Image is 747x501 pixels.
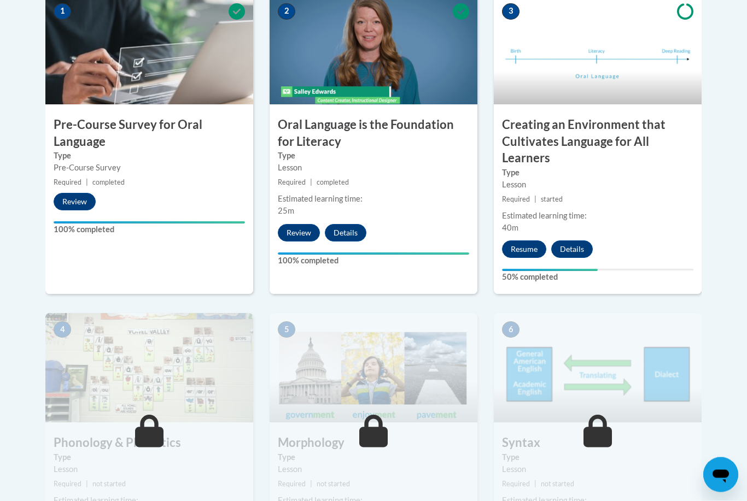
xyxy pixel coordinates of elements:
[54,224,245,236] label: 100% completed
[494,117,702,167] h3: Creating an Environment that Cultivates Language for All Learners
[502,223,518,233] span: 40m
[278,150,469,162] label: Type
[278,464,469,476] div: Lesson
[278,193,469,205] div: Estimated learning time:
[502,179,693,191] div: Lesson
[278,207,294,216] span: 25m
[502,4,520,20] span: 3
[551,241,593,258] button: Details
[502,167,693,179] label: Type
[325,225,366,242] button: Details
[54,452,245,464] label: Type
[317,480,350,488] span: not started
[278,225,320,242] button: Review
[278,162,469,174] div: Lesson
[92,179,125,187] span: completed
[541,196,563,204] span: started
[270,117,477,151] h3: Oral Language is the Foundation for Literacy
[86,179,88,187] span: |
[278,253,469,255] div: Your progress
[494,314,702,423] img: Course Image
[45,435,253,452] h3: Phonology & Phonetics
[54,179,81,187] span: Required
[86,480,88,488] span: |
[502,480,530,488] span: Required
[54,480,81,488] span: Required
[54,162,245,174] div: Pre-Course Survey
[278,480,306,488] span: Required
[54,464,245,476] div: Lesson
[502,210,693,222] div: Estimated learning time:
[310,179,312,187] span: |
[310,480,312,488] span: |
[502,322,520,338] span: 6
[92,480,126,488] span: not started
[502,464,693,476] div: Lesson
[278,255,469,267] label: 100% completed
[54,150,245,162] label: Type
[534,196,536,204] span: |
[494,435,702,452] h3: Syntax
[54,193,96,211] button: Review
[278,4,295,20] span: 2
[54,4,71,20] span: 1
[541,480,574,488] span: not started
[270,314,477,423] img: Course Image
[502,196,530,204] span: Required
[502,272,693,284] label: 50% completed
[534,480,536,488] span: |
[317,179,349,187] span: completed
[270,435,477,452] h3: Morphology
[502,452,693,464] label: Type
[278,452,469,464] label: Type
[502,241,546,258] button: Resume
[278,179,306,187] span: Required
[54,322,71,338] span: 4
[45,117,253,151] h3: Pre-Course Survey for Oral Language
[502,269,598,272] div: Your progress
[703,457,738,492] iframe: Button to launch messaging window
[278,322,295,338] span: 5
[45,314,253,423] img: Course Image
[54,222,245,224] div: Your progress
